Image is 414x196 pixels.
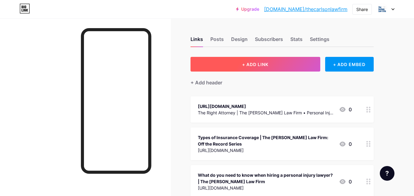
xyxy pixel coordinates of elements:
[310,35,329,46] div: Settings
[290,35,303,46] div: Stats
[264,6,347,13] a: [DOMAIN_NAME]/thecarlsonlawfirm
[198,109,334,116] div: The Right Attorney | The [PERSON_NAME] Law Firm • Personal Injury Trial Lawyers
[339,140,352,148] div: 0
[325,57,374,72] div: + ADD EMBED
[198,134,334,147] div: Types of Insurance Coverage | The [PERSON_NAME] Law Firm: Off the Record Series
[376,3,388,15] img: thecarlsonlawfirm
[242,62,268,67] span: + ADD LINK
[236,7,259,12] a: Upgrade
[191,35,203,46] div: Links
[339,178,352,185] div: 0
[231,35,248,46] div: Design
[356,6,368,13] div: Share
[339,106,352,113] div: 0
[198,172,334,185] div: What do you need to know when hiring a personal injury lawyer? | The [PERSON_NAME] Law Firm
[198,185,334,191] div: [URL][DOMAIN_NAME]
[255,35,283,46] div: Subscribers
[198,147,334,153] div: [URL][DOMAIN_NAME]
[210,35,224,46] div: Posts
[191,57,320,72] button: + ADD LINK
[191,79,222,86] div: + Add header
[198,103,334,109] div: [URL][DOMAIN_NAME]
